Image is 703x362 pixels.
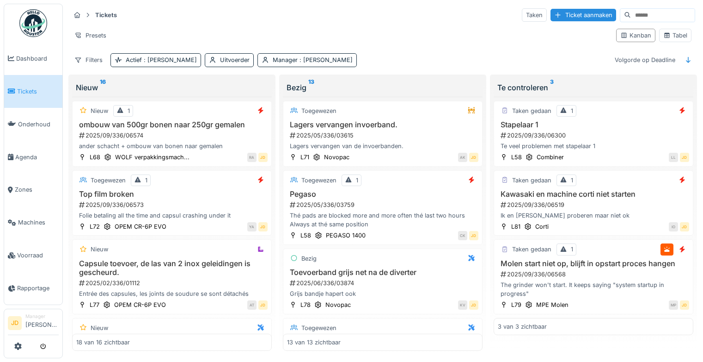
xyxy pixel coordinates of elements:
[90,153,100,162] div: L68
[15,153,59,162] span: Agenda
[76,259,268,277] h3: Capsule toevoer, de las van 2 inox geleidingen is gescheurd.
[258,300,268,310] div: JD
[512,106,551,115] div: Taken gedaan
[247,222,257,231] div: YA
[620,31,651,40] div: Kanban
[301,106,336,115] div: Toegewezen
[115,222,166,231] div: OPEM CR-6P EVO
[17,87,59,96] span: Tickets
[550,82,554,93] sup: 3
[90,222,100,231] div: L72
[326,231,366,240] div: PEGASO 1400
[669,300,678,310] div: MP
[522,8,547,22] div: Taken
[76,289,268,298] div: Entrée des capsules, les joints de soudure se sont détachés
[669,153,678,162] div: LL
[4,272,62,305] a: Rapportage
[458,153,467,162] div: AK
[498,142,689,150] div: Te veel problemen met stapelaar 1
[497,82,690,93] div: Te controleren
[325,300,351,309] div: Novopac
[4,42,62,75] a: Dashboard
[458,300,467,310] div: KV
[258,153,268,162] div: JD
[142,56,197,63] span: : [PERSON_NAME]
[76,190,268,199] h3: Top film broken
[300,153,309,162] div: L71
[324,153,349,162] div: Novopac
[16,54,59,63] span: Dashboard
[15,185,59,194] span: Zones
[4,174,62,206] a: Zones
[76,142,268,150] div: ander schacht + ombouw van bonen naar gemalen
[301,254,317,263] div: Bezig
[273,56,353,64] div: Manager
[4,108,62,141] a: Onderhoud
[498,211,689,220] div: Ik en [PERSON_NAME] proberen maar niet ok
[300,231,311,240] div: L58
[680,300,689,310] div: JD
[76,338,130,347] div: 18 van 16 zichtbaar
[680,153,689,162] div: JD
[17,284,59,293] span: Rapportage
[458,231,467,240] div: CK
[78,131,268,140] div: 2025/09/336/06574
[500,200,689,209] div: 2025/09/336/06519
[8,313,59,335] a: JD Manager[PERSON_NAME]
[287,142,478,150] div: Lagers vervangen van de invoerbanden.
[91,324,108,332] div: Nieuw
[511,153,522,162] div: L58
[100,82,106,93] sup: 16
[247,153,257,162] div: RA
[145,176,147,185] div: 1
[512,176,551,185] div: Taken gedaan
[498,281,689,298] div: The grinder won't start. It keeps saying "system startup in progress"
[287,268,478,277] h3: Toevoerband grijs net na de diverter
[287,338,341,347] div: 13 van 13 zichtbaar
[76,120,268,129] h3: ombouw van 500gr bonen naar 250gr gemalen
[76,211,268,220] div: Folie betaling all the time and capsul crashing under it
[220,56,250,64] div: Uitvoerder
[498,259,689,268] h3: Molen start niet op, blijft in opstart proces hangen
[287,289,478,298] div: Grijs bandje hapert ook
[300,300,311,309] div: L78
[91,106,108,115] div: Nieuw
[76,82,268,93] div: Nieuw
[25,313,59,333] li: [PERSON_NAME]
[611,53,679,67] div: Volgorde op Deadline
[289,279,478,287] div: 2025/06/336/03874
[669,222,678,231] div: IO
[247,300,257,310] div: AT
[469,153,478,162] div: JD
[91,176,126,185] div: Toegewezen
[301,324,336,332] div: Toegewezen
[535,222,549,231] div: Corti
[511,222,520,231] div: L81
[550,9,616,21] div: Ticket aanmaken
[289,200,478,209] div: 2025/05/336/03759
[289,131,478,140] div: 2025/05/336/03615
[500,131,689,140] div: 2025/09/336/06300
[4,206,62,239] a: Machines
[301,176,336,185] div: Toegewezen
[8,316,22,330] li: JD
[500,270,689,279] div: 2025/09/336/06568
[571,106,573,115] div: 1
[308,82,314,93] sup: 13
[4,141,62,174] a: Agenda
[4,239,62,272] a: Voorraad
[17,251,59,260] span: Voorraad
[469,300,478,310] div: JD
[498,322,547,331] div: 3 van 3 zichtbaar
[90,300,99,309] div: L77
[498,120,689,129] h3: Stapelaar 1
[18,120,59,129] span: Onderhoud
[114,300,166,309] div: OPEM CR-6P EVO
[663,31,687,40] div: Tabel
[4,75,62,108] a: Tickets
[70,29,110,42] div: Presets
[298,56,353,63] span: : [PERSON_NAME]
[70,53,107,67] div: Filters
[287,82,479,93] div: Bezig
[511,300,521,309] div: L79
